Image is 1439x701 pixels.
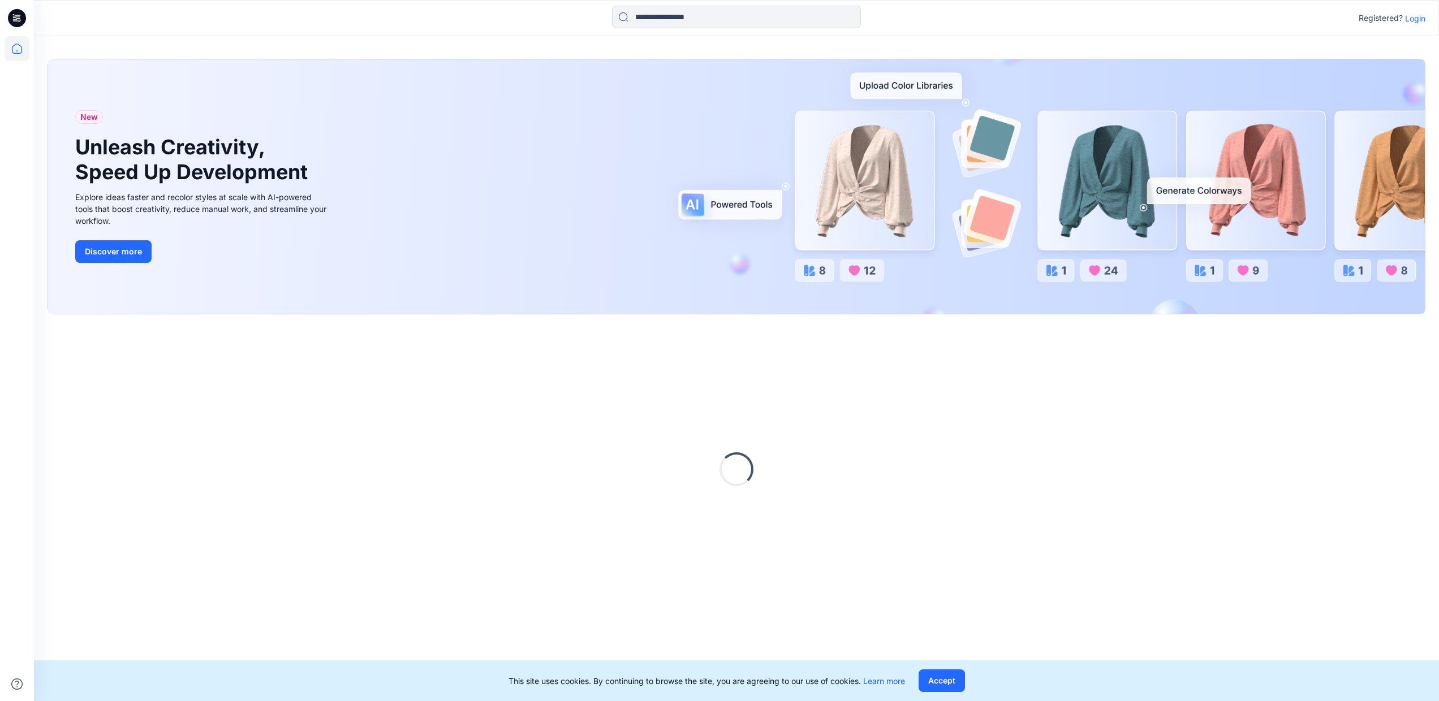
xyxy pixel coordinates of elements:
[75,191,330,227] div: Explore ideas faster and recolor styles at scale with AI-powered tools that boost creativity, red...
[75,240,152,263] button: Discover more
[75,240,330,263] a: Discover more
[1359,11,1403,25] p: Registered?
[1405,12,1425,24] p: Login
[80,110,98,124] span: New
[75,135,313,184] h1: Unleash Creativity, Speed Up Development
[919,669,965,692] button: Accept
[863,676,905,686] a: Learn more
[509,675,905,687] p: This site uses cookies. By continuing to browse the site, you are agreeing to our use of cookies.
